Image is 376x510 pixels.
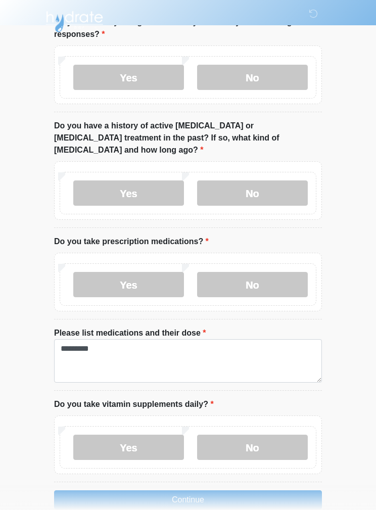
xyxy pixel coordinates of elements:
label: No [197,180,308,206]
label: Yes [73,65,184,90]
img: Hydrate IV Bar - Flagstaff Logo [44,8,105,33]
label: Yes [73,272,184,297]
label: No [197,272,308,297]
label: Do you have a history of active [MEDICAL_DATA] or [MEDICAL_DATA] treatment in the past? If so, wh... [54,120,322,156]
label: Do you take vitamin supplements daily? [54,398,214,410]
label: Do you take prescription medications? [54,236,209,248]
button: Continue [54,490,322,509]
label: Yes [73,180,184,206]
label: Please list medications and their dose [54,327,206,339]
label: Yes [73,435,184,460]
label: No [197,435,308,460]
label: No [197,65,308,90]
